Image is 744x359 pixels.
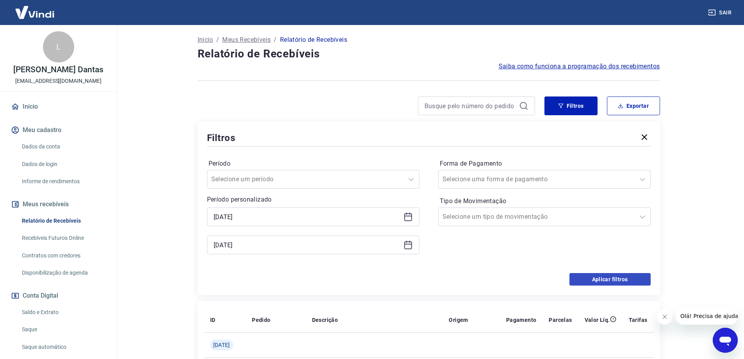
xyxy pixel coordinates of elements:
[207,195,419,204] p: Período personalizado
[713,328,738,353] iframe: Botão para abrir a janela de mensagens
[19,265,107,281] a: Disponibilização de agenda
[198,35,213,45] a: Início
[252,316,270,324] p: Pedido
[312,316,338,324] p: Descrição
[19,139,107,155] a: Dados da conta
[19,304,107,320] a: Saldo e Extrato
[210,316,216,324] p: ID
[549,316,572,324] p: Parcelas
[214,211,400,223] input: Data inicial
[449,316,468,324] p: Origem
[506,316,537,324] p: Pagamento
[5,5,66,12] span: Olá! Precisa de ajuda?
[607,96,660,115] button: Exportar
[9,121,107,139] button: Meu cadastro
[440,196,649,206] label: Tipo de Movimentação
[19,248,107,264] a: Contratos com credores
[569,273,651,286] button: Aplicar filtros
[19,230,107,246] a: Recebíveis Futuros Online
[214,239,400,251] input: Data final
[209,159,418,168] label: Período
[629,316,648,324] p: Tarifas
[13,66,103,74] p: [PERSON_NAME] Dantas
[9,0,60,24] img: Vindi
[19,339,107,355] a: Saque automático
[585,316,610,324] p: Valor Líq.
[15,77,102,85] p: [EMAIL_ADDRESS][DOMAIN_NAME]
[707,5,735,20] button: Sair
[19,321,107,338] a: Saque
[9,98,107,115] a: Início
[19,173,107,189] a: Informe de rendimentos
[216,35,219,45] p: /
[198,46,660,62] h4: Relatório de Recebíveis
[544,96,598,115] button: Filtros
[19,213,107,229] a: Relatório de Recebíveis
[274,35,277,45] p: /
[676,307,738,325] iframe: Mensagem da empresa
[43,31,74,63] div: L
[9,287,107,304] button: Conta Digital
[213,341,230,349] span: [DATE]
[19,156,107,172] a: Dados de login
[499,62,660,71] a: Saiba como funciona a programação dos recebimentos
[207,132,236,144] h5: Filtros
[222,35,271,45] a: Meus Recebíveis
[425,100,516,112] input: Busque pelo número do pedido
[657,309,673,325] iframe: Fechar mensagem
[280,35,347,45] p: Relatório de Recebíveis
[9,196,107,213] button: Meus recebíveis
[440,159,649,168] label: Forma de Pagamento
